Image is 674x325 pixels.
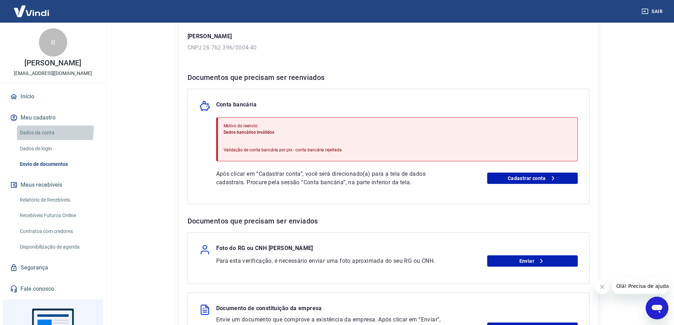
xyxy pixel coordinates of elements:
[216,170,451,187] p: Após clicar em “Cadastrar conta”, você será direcionado(a) para a tela de dados cadastrais. Procu...
[216,304,322,315] p: Documento de constituição da empresa
[17,126,97,140] a: Dados da conta
[612,278,668,294] iframe: Mensagem da empresa
[17,157,97,172] a: Envio de documentos
[8,0,54,22] img: Vindi
[8,260,97,275] a: Segurança
[216,244,313,255] p: Foto do RG ou CNH [PERSON_NAME]
[199,304,211,315] img: file.3f2e98d22047474d3a157069828955b5.svg
[646,297,668,319] iframe: Botão para abrir a janela de mensagens
[8,177,97,193] button: Meus recebíveis
[216,100,257,112] p: Conta bancária
[487,173,578,184] a: Cadastrar conta
[39,28,67,57] div: R
[640,5,666,18] button: Sair
[487,255,578,267] a: Enviar
[188,32,589,41] p: [PERSON_NAME]
[14,70,92,77] p: [EMAIL_ADDRESS][DOMAIN_NAME]
[216,257,451,265] p: Para esta verificação, é necessário enviar uma foto aproximada do seu RG ou CNH.
[199,244,211,255] img: user.af206f65c40a7206969b71a29f56cfb7.svg
[4,5,59,11] span: Olá! Precisa de ajuda?
[188,43,589,52] p: CNPJ 26.762.396/0004-40
[188,215,589,227] h6: Documentos que precisam ser enviados
[17,208,97,223] a: Recebíveis Futuros Online
[17,193,97,207] a: Relatório de Recebíveis
[24,59,81,67] p: [PERSON_NAME]
[17,141,97,156] a: Dados de login
[8,281,97,297] a: Fale conosco
[224,147,342,153] p: Validação de conta bancária por pix - conta bancária rejeitada
[199,100,211,112] img: money_pork.0c50a358b6dafb15dddc3eea48f23780.svg
[224,123,342,129] p: Motivo do reenvio:
[17,240,97,254] a: Disponibilização de agenda
[188,72,589,83] h6: Documentos que precisam ser reenviados
[595,280,609,294] iframe: Fechar mensagem
[17,224,97,239] a: Contratos com credores
[8,89,97,104] a: Início
[224,130,274,135] span: Dados bancários inválidos
[8,110,97,126] button: Meu cadastro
